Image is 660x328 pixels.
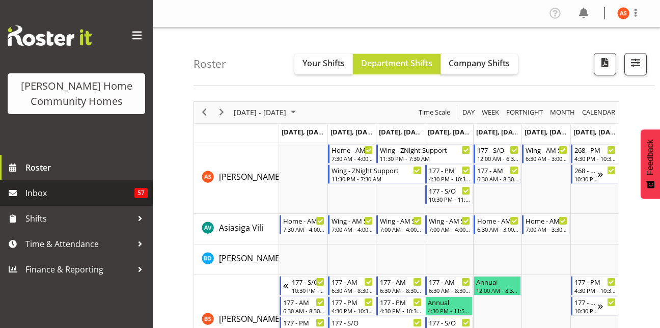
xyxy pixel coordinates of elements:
button: Timeline Month [548,106,577,119]
button: Department Shifts [353,54,441,74]
span: Day [461,106,476,119]
button: September 2025 [232,106,300,119]
div: 177 - PM [332,297,373,307]
div: Arshdeep Singh"s event - 268 - PM Begin From Sunday, September 7, 2025 at 4:30:00 PM GMT+12:00 En... [571,144,618,163]
div: Billie Sothern"s event - Annual Begin From Friday, September 5, 2025 at 12:00:00 AM GMT+12:00 End... [474,276,521,295]
span: [DATE], [DATE] [331,127,377,136]
span: Finance & Reporting [25,262,132,277]
div: 4:30 PM - 10:30 PM [380,307,421,315]
div: Billie Sothern"s event - 177 - AM Begin From Thursday, September 4, 2025 at 6:30:00 AM GMT+12:00 ... [425,276,473,295]
div: 4:30 PM - 11:59 PM [428,307,470,315]
div: Billie Sothern"s event - 177 - S/O Begin From Sunday, September 7, 2025 at 10:30:00 PM GMT+12:00 ... [571,296,618,316]
span: Department Shifts [361,58,432,69]
div: Asiasiga Vili"s event - Home - AM Support 2 Begin From Friday, September 5, 2025 at 6:30:00 AM GM... [474,215,521,234]
div: 177 - AM [380,277,421,287]
span: Shifts [25,211,132,226]
div: 6:30 AM - 8:30 AM [477,175,518,183]
div: 4:30 PM - 10:30 PM [574,286,616,294]
span: [DATE], [DATE] [282,127,328,136]
div: 177 - S/O [429,185,470,196]
div: Asiasiga Vili"s event - Wing - AM Support 2 Begin From Wednesday, September 3, 2025 at 7:00:00 AM... [376,215,424,234]
div: 177 - PM [283,317,324,327]
div: Arshdeep Singh"s event - 177 - S/O Begin From Thursday, September 4, 2025 at 10:30:00 PM GMT+12:0... [425,185,473,204]
button: Fortnight [505,106,545,119]
button: Timeline Week [480,106,501,119]
div: Annual [476,277,518,287]
div: 7:30 AM - 4:00 PM [283,225,324,233]
span: Roster [25,160,148,175]
div: 177 - PM [429,165,470,175]
span: Time & Attendance [25,236,132,252]
div: 177 - AM [332,277,373,287]
div: 7:00 AM - 4:00 PM [429,225,470,233]
button: Time Scale [417,106,452,119]
span: Inbox [25,185,134,201]
span: Week [481,106,500,119]
div: September 01 - 07, 2025 [230,102,302,123]
span: Your Shifts [302,58,345,69]
div: 6:30 AM - 3:00 PM [477,225,518,233]
span: [DATE], [DATE] [379,127,425,136]
div: 177 - S/O [292,277,324,287]
div: Home - AM Support 1 [526,215,567,226]
a: [PERSON_NAME] [219,171,282,183]
span: Month [549,106,576,119]
div: Home - AM Support 3 [332,145,373,155]
div: 6:30 AM - 8:30 AM [429,286,470,294]
div: Home - AM Support 2 [477,215,518,226]
div: 4:30 PM - 10:30 PM [332,307,373,315]
span: [DATE], [DATE] [476,127,522,136]
button: Previous [198,106,211,119]
button: Timeline Day [461,106,477,119]
div: 177 - PM [574,277,616,287]
a: [PERSON_NAME] [219,252,282,264]
span: [DATE], [DATE] [525,127,571,136]
span: Feedback [646,140,655,175]
button: Download a PDF of the roster according to the set date range. [594,53,616,75]
img: Rosterit website logo [8,25,92,46]
a: [PERSON_NAME] [219,313,282,325]
div: 6:30 AM - 8:30 AM [332,286,373,294]
div: 177 - AM [477,165,518,175]
span: [PERSON_NAME] [219,171,282,182]
div: 177 - AM [283,297,324,307]
div: 6:30 AM - 8:30 AM [380,286,421,294]
div: Billie Sothern"s event - 177 - AM Begin From Monday, September 1, 2025 at 6:30:00 AM GMT+12:00 En... [280,296,327,316]
div: 10:30 PM - 11:59 PM [429,195,470,203]
div: 11:30 PM - 7:30 AM [380,154,470,162]
span: 57 [134,188,148,198]
div: Arshdeep Singh"s event - 268 - S/O Begin From Sunday, September 7, 2025 at 10:30:00 PM GMT+12:00 ... [571,165,618,184]
div: 7:00 AM - 3:30 PM [526,225,567,233]
div: Wing - ZNight Support [332,165,422,175]
button: Month [581,106,617,119]
div: 11:30 PM - 7:30 AM [332,175,422,183]
div: 12:00 AM - 8:30 AM [476,286,518,294]
div: 6:30 AM - 8:30 AM [283,307,324,315]
div: Arshdeep Singh"s event - Wing - AM Support 1 Begin From Saturday, September 6, 2025 at 6:30:00 AM... [522,144,569,163]
div: 177 - PM [380,297,421,307]
div: previous period [196,102,213,123]
div: 12:00 AM - 6:30 AM [477,154,518,162]
div: Billie Sothern"s event - 177 - PM Begin From Tuesday, September 2, 2025 at 4:30:00 PM GMT+12:00 E... [328,296,375,316]
div: Wing - AM Support 2 [332,215,373,226]
div: 7:30 AM - 4:00 PM [332,154,373,162]
td: Arshdeep Singh resource [194,143,279,214]
div: Wing - AM Support 1 [526,145,567,155]
div: Billie Sothern"s event - Annual Begin From Thursday, September 4, 2025 at 4:30:00 PM GMT+12:00 En... [425,296,473,316]
div: Billie Sothern"s event - 177 - S/O Begin From Sunday, August 31, 2025 at 10:30:00 PM GMT+12:00 En... [280,276,327,295]
div: 177 - S/O [574,297,598,307]
div: Asiasiga Vili"s event - Home - AM Support 3 Begin From Monday, September 1, 2025 at 7:30:00 AM GM... [280,215,327,234]
div: Arshdeep Singh"s event - 177 - AM Begin From Friday, September 5, 2025 at 6:30:00 AM GMT+12:00 En... [474,165,521,184]
a: Asiasiga Vili [219,222,263,234]
div: 10:30 PM - 6:30 AM [574,307,598,315]
div: 10:30 PM - 6:30 AM [574,175,598,183]
div: Arshdeep Singh"s event - Wing - ZNight Support Begin From Tuesday, September 2, 2025 at 11:30:00 ... [328,165,424,184]
span: [DATE], [DATE] [573,127,620,136]
span: Asiasiga Vili [219,222,263,233]
div: next period [213,102,230,123]
h4: Roster [194,58,226,70]
div: 268 - PM [574,145,616,155]
span: [PERSON_NAME] [219,313,282,324]
div: Asiasiga Vili"s event - Wing - AM Support 2 Begin From Thursday, September 4, 2025 at 7:00:00 AM ... [425,215,473,234]
div: Asiasiga Vili"s event - Home - AM Support 1 Begin From Saturday, September 6, 2025 at 7:00:00 AM ... [522,215,569,234]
